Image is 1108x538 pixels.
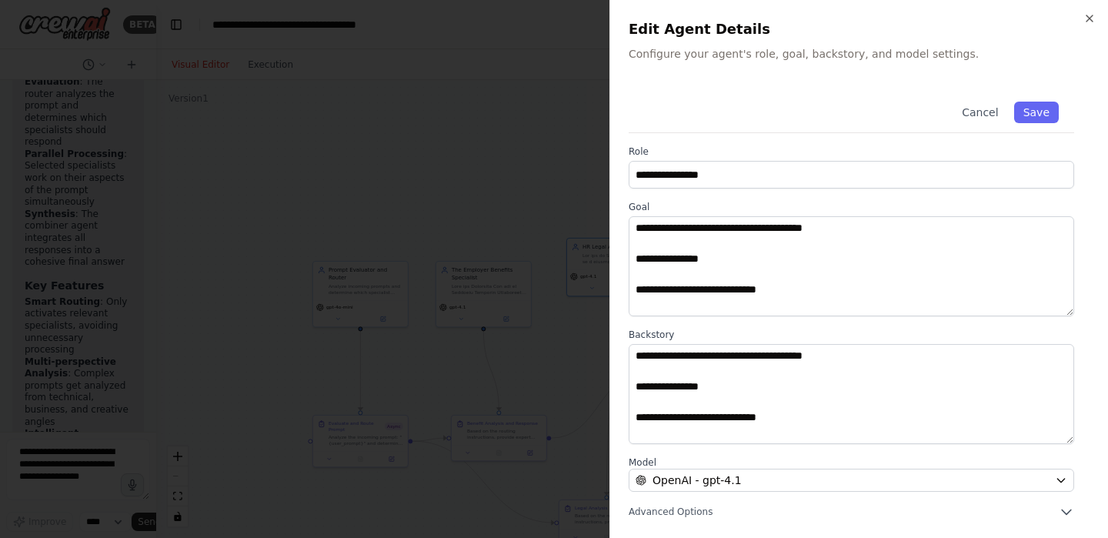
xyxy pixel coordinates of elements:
[652,473,742,488] span: OpenAI - gpt-4.1
[629,145,1074,158] label: Role
[629,456,1074,469] label: Model
[629,46,1090,62] p: Configure your agent's role, goal, backstory, and model settings.
[629,329,1074,341] label: Backstory
[629,201,1074,213] label: Goal
[953,102,1007,123] button: Cancel
[1014,102,1059,123] button: Save
[629,469,1074,492] button: OpenAI - gpt-4.1
[629,504,1074,520] button: Advanced Options
[629,18,1090,40] h2: Edit Agent Details
[629,506,713,518] span: Advanced Options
